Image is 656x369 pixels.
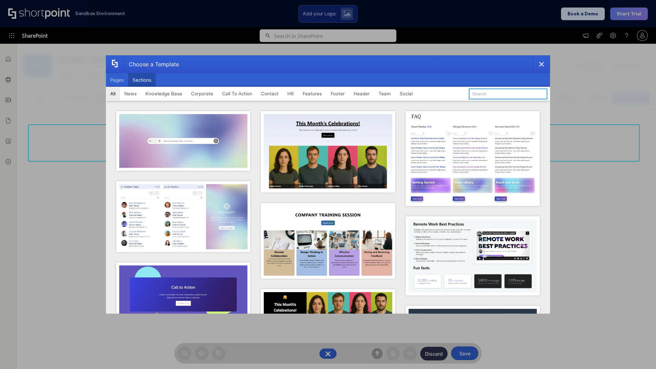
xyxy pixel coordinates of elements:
[106,87,120,100] button: All
[218,87,257,100] button: Call To Action
[283,87,298,100] button: HR
[395,87,417,100] button: Social
[106,73,128,87] button: Pages
[141,87,187,100] button: Knowledge Base
[120,87,141,100] button: News
[128,73,156,87] button: Sections
[622,336,656,369] iframe: Chat Widget
[257,87,283,100] button: Contact
[298,87,326,100] button: Features
[469,88,547,99] input: Search
[326,87,349,100] button: Footer
[123,56,179,73] div: Choose a Template
[349,87,374,100] button: Header
[187,87,218,100] button: Corporate
[106,55,550,314] div: template selector
[374,87,395,100] button: Team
